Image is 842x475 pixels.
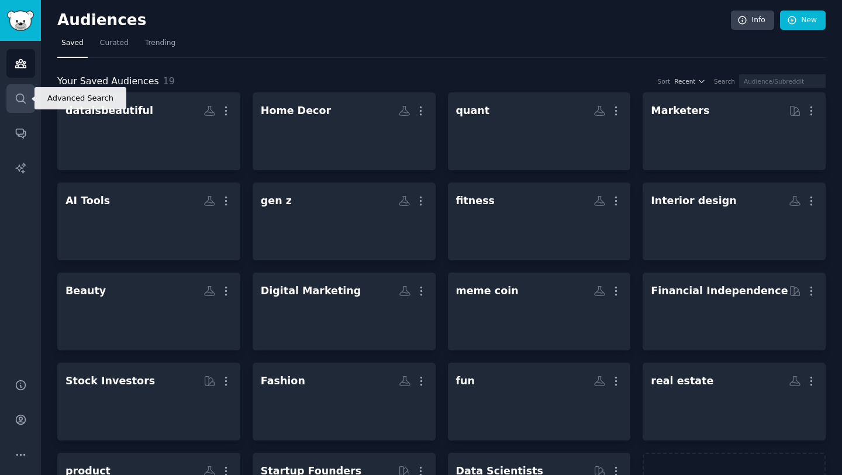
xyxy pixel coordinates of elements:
a: fun [448,363,631,440]
a: Trending [141,34,180,58]
img: GummySearch logo [7,11,34,31]
div: Interior design [651,194,736,208]
div: Stock Investors [65,374,155,388]
a: Stock Investors [57,363,240,440]
div: meme coin [456,284,519,298]
a: Interior design [643,183,826,260]
div: dataisbeautiful [65,104,153,118]
a: Marketers [643,92,826,170]
a: gen z [253,183,436,260]
div: quant [456,104,490,118]
h2: Audiences [57,11,731,30]
div: AI Tools [65,194,110,208]
span: 19 [163,75,175,87]
div: Digital Marketing [261,284,361,298]
div: Beauty [65,284,106,298]
a: Info [731,11,774,30]
a: fitness [448,183,631,260]
input: Audience/Subreddit [739,74,826,88]
a: quant [448,92,631,170]
span: Recent [674,77,695,85]
div: real estate [651,374,713,388]
button: Recent [674,77,706,85]
a: Financial Independence [643,273,826,350]
div: fun [456,374,475,388]
a: Beauty [57,273,240,350]
div: Search [714,77,735,85]
div: Marketers [651,104,709,118]
a: New [780,11,826,30]
span: Trending [145,38,175,49]
div: Fashion [261,374,305,388]
a: dataisbeautiful [57,92,240,170]
a: Home Decor [253,92,436,170]
a: Digital Marketing [253,273,436,350]
div: Home Decor [261,104,331,118]
a: Saved [57,34,88,58]
a: Curated [96,34,133,58]
div: gen z [261,194,292,208]
a: meme coin [448,273,631,350]
a: Fashion [253,363,436,440]
div: Sort [658,77,671,85]
div: Financial Independence [651,284,788,298]
span: Your Saved Audiences [57,74,159,89]
a: AI Tools [57,183,240,260]
span: Saved [61,38,84,49]
a: real estate [643,363,826,440]
div: fitness [456,194,495,208]
span: Curated [100,38,129,49]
